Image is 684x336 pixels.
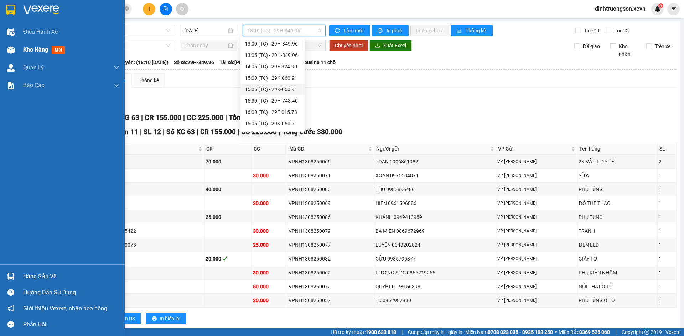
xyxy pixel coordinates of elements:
[498,145,570,153] span: VP Gửi
[344,27,364,35] span: Làm mới
[658,3,663,8] sup: 6
[225,113,227,122] span: |
[145,113,181,122] span: CR 155.000
[289,269,373,277] div: VPNH1308250062
[375,255,495,263] div: CỬU 0985795877
[579,199,656,207] div: ĐỒ THỂ THAO
[289,172,373,179] div: VPNH1308250071
[659,227,675,235] div: 1
[287,280,374,294] td: VPNH1308250072
[375,241,495,249] div: LUYẾN 0343202824
[577,143,658,155] th: Tên hàng
[375,185,495,193] div: THU 0983856486
[496,155,578,169] td: VP Ngọc Hồi
[67,26,298,35] li: Hotline: 19001155
[253,227,286,235] div: 30.000
[329,25,370,36] button: syncLàm mới
[589,4,651,13] span: dinhtruongson.xevn
[289,296,373,304] div: VPNH1308250057
[125,6,129,12] span: close-circle
[401,328,403,336] span: |
[559,328,610,336] span: Miền Bắc
[279,128,280,136] span: |
[451,25,493,36] button: bar-chartThống kê
[465,328,553,336] span: Miền Nam
[253,199,286,207] div: 30.000
[124,315,135,322] span: In DS
[139,77,159,84] div: Thống kê
[7,273,15,280] img: warehouse-icon
[659,158,675,166] div: 2
[245,120,300,127] div: 16:05 (TC) - 29K-060.71
[180,6,185,11] span: aim
[68,158,203,166] div: DUNG 0904833882
[376,145,489,153] span: Người gửi
[163,6,168,11] span: file-add
[497,214,576,221] div: VP [PERSON_NAME]
[497,297,576,304] div: VP [PERSON_NAME]
[184,42,227,49] input: Chọn ngày
[125,6,129,11] span: close-circle
[335,28,341,34] span: sync
[496,238,578,252] td: VP Ngọc Hồi
[375,43,380,49] span: download
[289,283,373,290] div: VPNH1308250072
[278,58,336,66] span: Loại xe: Limousine 11 chỗ
[287,210,374,224] td: VPNH1308250086
[579,213,656,221] div: PHỤ TÙNG
[497,283,576,290] div: VP [PERSON_NAME]
[23,271,119,282] div: Hàng sắp về
[253,241,286,249] div: 25.000
[496,280,578,294] td: VP Ngọc Hồi
[253,283,286,290] div: 50.000
[143,3,155,15] button: plus
[497,158,576,165] div: VP [PERSON_NAME]
[163,128,165,136] span: |
[67,17,298,26] li: Số 10 ngõ 15 Ngọc Hồi, Q.[PERSON_NAME], [GEOGRAPHIC_DATA]
[579,241,656,249] div: ĐÈN LED
[375,227,495,235] div: BA MIỀN 0869672969
[658,143,677,155] th: SL
[7,28,15,36] img: warehouse-icon
[659,213,675,221] div: 1
[331,328,396,336] span: Hỗ trợ kỹ thuật:
[372,25,409,36] button: printerIn phơi
[7,46,15,54] img: warehouse-icon
[68,199,203,207] div: SƠN 0984477593
[245,40,300,48] div: 13:00 (TC) - 29H-849.96
[375,296,495,304] div: TÚ 0962982990
[497,186,576,193] div: VP [PERSON_NAME]
[644,330,649,335] span: copyright
[579,296,656,304] div: PHỤ TÙNG Ô TÔ
[579,227,656,235] div: TRANH
[659,3,662,8] span: 6
[160,3,172,15] button: file-add
[68,296,203,304] div: NGHĨA 0824262555
[115,128,138,136] span: Đơn 11
[197,128,198,136] span: |
[654,6,661,12] img: icon-new-feature
[253,296,286,304] div: 30.000
[497,172,576,179] div: VP [PERSON_NAME]
[114,83,119,88] span: down
[659,185,675,193] div: 1
[247,25,321,36] span: 18:10 (TC) - 29H-849.96
[496,169,578,183] td: VP Ngọc Hồi
[183,113,185,122] span: |
[659,283,675,290] div: 1
[253,269,286,277] div: 30.000
[206,255,250,263] div: 20.000
[287,294,374,308] td: VPNH1308250057
[68,185,203,193] div: HOÀN 0963461563
[287,169,374,183] td: VPNH1308250071
[245,85,300,93] div: 15:05 (TC) - 29K-060.91
[287,183,374,196] td: VPNH1308250080
[187,113,223,122] span: CC 225.000
[287,224,374,238] td: VPNH1308250079
[659,255,675,263] div: 1
[496,252,578,266] td: VP Ngọc Hồi
[375,283,495,290] div: QUYẾT 0978156398
[579,329,610,335] strong: 0369 525 060
[457,28,463,34] span: bar-chart
[23,81,45,90] span: Báo cáo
